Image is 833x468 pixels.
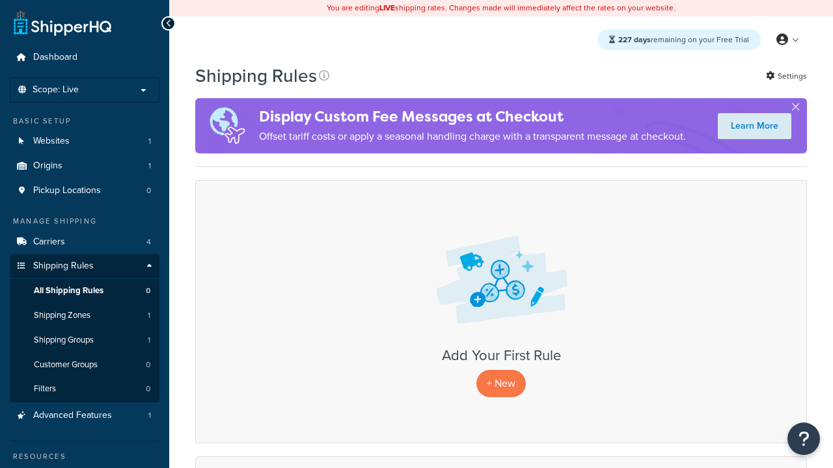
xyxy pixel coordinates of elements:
[10,279,159,303] a: All Shipping Rules 0
[33,237,65,248] span: Carriers
[10,254,159,402] li: Shipping Rules
[597,29,761,50] div: remaining on your Free Trial
[34,285,103,296] span: All Shipping Rules
[10,404,159,428] li: Advanced Features
[10,451,159,462] div: Resources
[33,410,112,421] span: Advanced Features
[10,353,159,377] li: Customer Groups
[10,254,159,278] a: Shipping Rules
[148,410,151,421] span: 1
[10,404,159,428] a: Advanced Features 1
[33,185,101,196] span: Pickup Locations
[33,161,62,172] span: Origins
[766,67,807,85] a: Settings
[148,136,151,147] span: 1
[787,422,820,455] button: Open Resource Center
[10,154,159,178] li: Origins
[14,10,111,36] a: ShipperHQ Home
[10,353,159,377] a: Customer Groups 0
[10,129,159,153] a: Websites 1
[10,377,159,401] li: Filters
[10,179,159,203] li: Pickup Locations
[476,370,526,396] p: + New
[10,230,159,254] a: Carriers 4
[10,377,159,401] a: Filters 0
[259,106,686,127] h4: Display Custom Fee Messages at Checkout
[10,304,159,328] a: Shipping Zones 1
[10,328,159,352] a: Shipping Groups 1
[618,34,651,45] strong: 227 days
[34,359,98,370] span: Customer Groups
[146,237,151,248] span: 4
[33,136,70,147] span: Websites
[10,129,159,153] li: Websites
[148,161,151,172] span: 1
[209,348,793,363] h3: Add Your First Rule
[195,63,317,88] h1: Shipping Rules
[146,185,151,196] span: 0
[10,304,159,328] li: Shipping Zones
[10,279,159,303] li: All Shipping Rules
[195,98,259,153] img: duties-banner-06bc72dcb5fe05cb3f9472aba00be2ae8eb53ab6f0d8bb03d382ba314ac3c341.png
[259,127,686,146] p: Offset tariff costs or apply a seasonal handling charge with a transparent message at checkout.
[33,52,77,63] span: Dashboard
[148,335,150,346] span: 1
[10,230,159,254] li: Carriers
[34,383,56,395] span: Filters
[718,113,791,139] a: Learn More
[146,383,150,395] span: 0
[146,359,150,370] span: 0
[34,310,90,321] span: Shipping Zones
[10,154,159,178] a: Origins 1
[10,216,159,227] div: Manage Shipping
[33,261,94,272] span: Shipping Rules
[10,179,159,203] a: Pickup Locations 0
[33,84,79,96] span: Scope: Live
[379,2,395,14] b: LIVE
[10,116,159,127] div: Basic Setup
[148,310,150,321] span: 1
[34,335,94,346] span: Shipping Groups
[146,285,150,296] span: 0
[10,328,159,352] li: Shipping Groups
[10,45,159,70] a: Dashboard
